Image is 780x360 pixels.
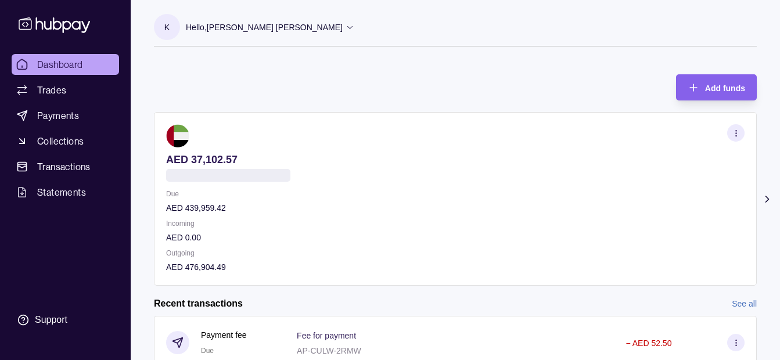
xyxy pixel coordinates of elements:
a: Statements [12,182,119,203]
p: Incoming [166,217,745,230]
span: Add funds [705,84,745,93]
p: AED 476,904.49 [166,261,745,273]
a: Transactions [12,156,119,177]
span: Dashboard [37,57,83,71]
a: Collections [12,131,119,152]
a: Dashboard [12,54,119,75]
p: Payment fee [201,329,247,341]
span: Due [201,347,214,355]
div: Support [35,314,67,326]
span: Collections [37,134,84,148]
img: ae [166,124,189,147]
p: Outgoing [166,247,745,260]
p: AP-CULW-2RMW [297,346,361,355]
span: Transactions [37,160,91,174]
span: Statements [37,185,86,199]
span: Payments [37,109,79,123]
button: Add funds [676,74,757,100]
p: K [164,21,170,34]
a: Support [12,308,119,332]
h2: Recent transactions [154,297,243,310]
p: Fee for payment [297,331,356,340]
a: See all [732,297,757,310]
p: Hello, [PERSON_NAME] [PERSON_NAME] [186,21,343,34]
span: Trades [37,83,66,97]
a: Trades [12,80,119,100]
p: Due [166,188,745,200]
p: − AED 52.50 [626,339,671,348]
p: AED 37,102.57 [166,153,745,166]
a: Payments [12,105,119,126]
p: AED 439,959.42 [166,201,745,214]
p: AED 0.00 [166,231,745,244]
